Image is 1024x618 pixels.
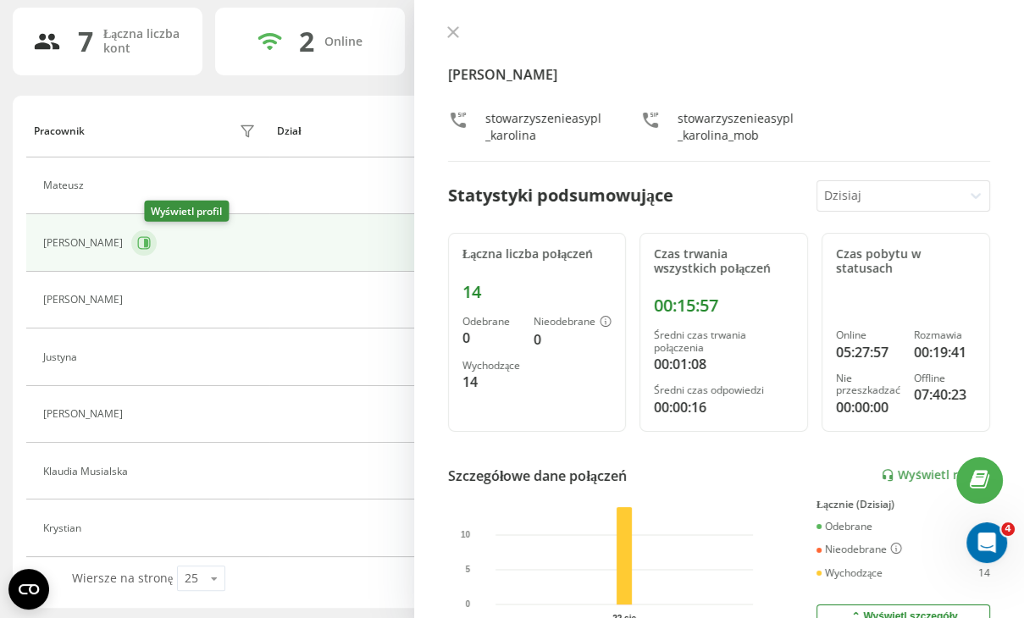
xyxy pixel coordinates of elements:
[34,125,85,137] div: Pracownik
[78,25,93,58] div: 7
[914,384,976,405] div: 07:40:23
[836,329,900,341] div: Online
[462,328,520,348] div: 0
[914,372,976,384] div: Offline
[448,183,673,208] div: Statystyki podsumowujące
[43,351,81,363] div: Justyna
[534,316,612,329] div: Nieodebrane
[485,110,606,144] div: stowarzyszenieasypl_karolina
[144,201,229,222] div: Wyświetl profil
[43,179,88,191] div: Mateusz
[881,468,990,483] a: Wyświetl raport
[978,567,990,579] div: 14
[836,247,976,276] div: Czas pobytu w statusach
[72,570,173,586] span: Wiersze na stronę
[914,342,976,362] div: 00:19:41
[466,565,471,574] text: 5
[816,543,902,556] div: Nieodebrane
[914,329,976,341] div: Rozmawia
[43,408,127,420] div: [PERSON_NAME]
[816,499,990,510] div: Łącznie (Dzisiaj)
[836,397,900,417] div: 00:00:00
[448,466,627,486] div: Szczegółowe dane połączeń
[462,316,520,328] div: Odebrane
[462,372,520,392] div: 14
[836,342,900,362] div: 05:27:57
[103,27,182,56] div: Łączna liczba kont
[816,521,872,532] div: Odebrane
[966,522,1007,563] iframe: Intercom live chat
[836,372,900,397] div: Nie przeszkadzać
[461,530,471,539] text: 10
[654,384,794,396] div: Średni czas odpowiedzi
[462,360,520,372] div: Wychodzące
[678,110,799,144] div: stowarzyszenieasypl_karolina_mob
[654,295,794,316] div: 00:15:57
[185,570,198,587] div: 25
[1001,522,1015,536] span: 4
[8,569,49,610] button: Open CMP widget
[654,247,794,276] div: Czas trwania wszystkich połączeń
[43,237,127,249] div: [PERSON_NAME]
[654,354,794,374] div: 00:01:08
[448,64,990,85] h4: [PERSON_NAME]
[277,125,301,137] div: Dział
[43,294,127,306] div: [PERSON_NAME]
[43,466,132,477] div: Klaudia Musialska
[984,521,990,532] div: 0
[816,567,883,579] div: Wychodzące
[654,329,794,354] div: Średni czas trwania połączenia
[654,397,794,417] div: 00:00:16
[534,329,612,350] div: 0
[299,25,314,58] div: 2
[462,282,612,302] div: 14
[43,522,86,534] div: Krystian
[324,35,363,49] div: Online
[466,599,471,609] text: 0
[462,247,612,262] div: Łączna liczba połączeń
